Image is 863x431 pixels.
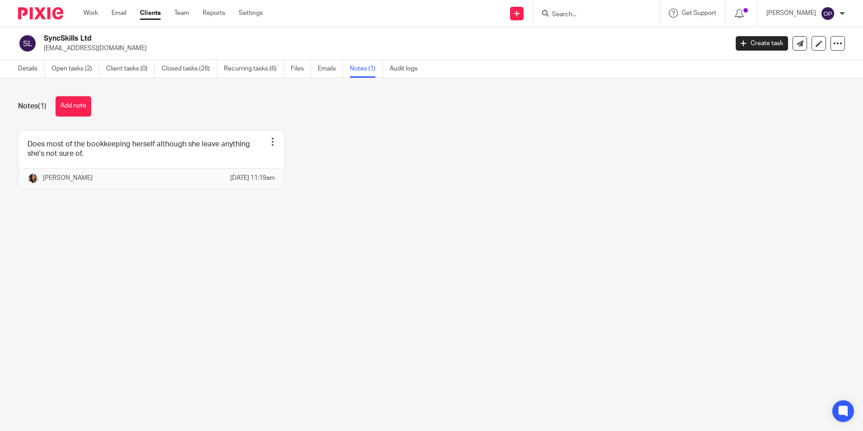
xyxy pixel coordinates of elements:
a: Create task [736,36,788,51]
button: Add note [56,96,91,117]
h1: Notes [18,102,46,111]
img: DSC_4833.jpg [28,173,38,184]
p: [PERSON_NAME] [43,173,93,183]
p: [DATE] 11:19am [230,173,275,183]
a: Settings [239,9,263,18]
a: Emails [318,60,343,78]
a: Work [84,9,98,18]
a: Recurring tasks (6) [224,60,284,78]
img: Pixie [18,7,63,19]
a: Team [174,9,189,18]
a: Open tasks (2) [51,60,99,78]
p: [PERSON_NAME] [766,9,816,18]
img: svg%3E [821,6,835,21]
h2: SyncSkills Ltd [44,34,586,43]
a: Clients [140,9,161,18]
a: Email [111,9,126,18]
img: svg%3E [18,34,37,53]
span: (1) [38,103,46,110]
a: Details [18,60,45,78]
input: Search [551,11,632,19]
a: Files [291,60,311,78]
a: Notes (1) [350,60,383,78]
p: [EMAIL_ADDRESS][DOMAIN_NAME] [44,44,722,53]
a: Client tasks (0) [106,60,155,78]
span: Get Support [682,10,716,16]
a: Reports [203,9,225,18]
a: Audit logs [390,60,424,78]
a: Closed tasks (26) [162,60,217,78]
